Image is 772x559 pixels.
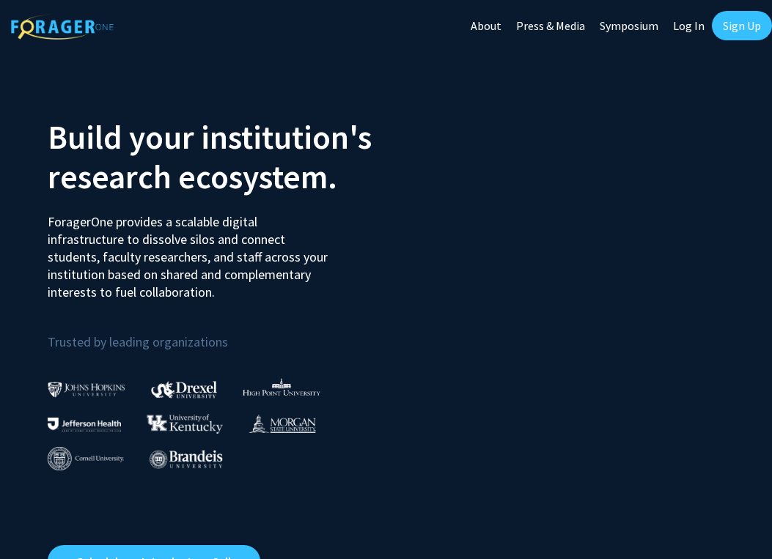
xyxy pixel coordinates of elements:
img: Brandeis University [150,450,223,468]
p: ForagerOne provides a scalable digital infrastructure to dissolve silos and connect students, fac... [48,202,336,301]
p: Trusted by leading organizations [48,313,375,353]
img: Johns Hopkins University [48,382,125,397]
img: Drexel University [151,381,217,398]
img: ForagerOne Logo [11,14,114,40]
img: University of Kentucky [147,414,223,434]
img: Thomas Jefferson University [48,418,121,432]
img: Cornell University [48,447,124,471]
img: Morgan State University [249,414,316,433]
img: High Point University [243,378,320,396]
a: Sign Up [712,11,772,40]
h2: Build your institution's research ecosystem. [48,117,375,196]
